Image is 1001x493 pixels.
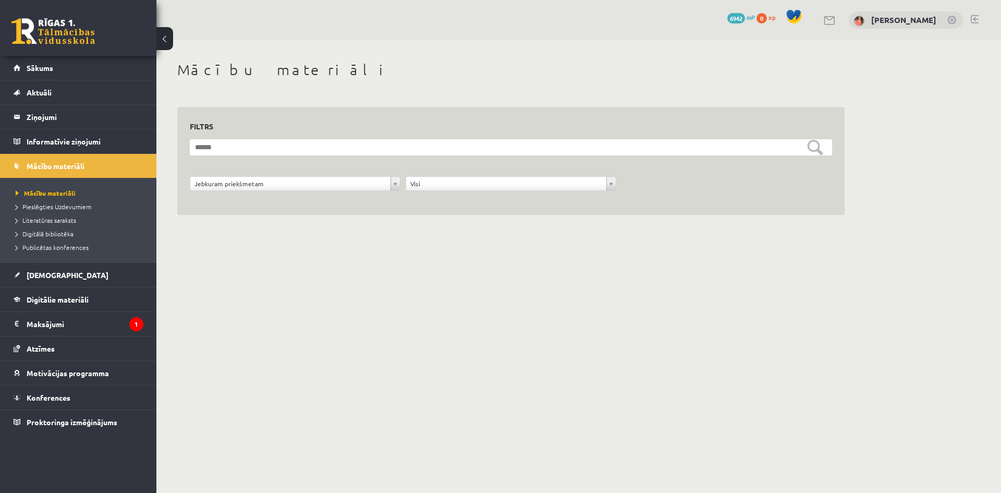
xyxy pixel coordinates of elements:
[177,61,845,79] h1: Mācību materiāli
[27,63,53,73] span: Sākums
[27,88,52,97] span: Aktuāli
[16,215,146,225] a: Literatūras saraksts
[14,263,143,287] a: [DEMOGRAPHIC_DATA]
[14,386,143,410] a: Konferences
[194,177,386,190] span: Jebkuram priekšmetam
[27,344,55,353] span: Atzīmes
[854,16,864,26] img: Maija Putniņa
[747,13,755,21] span: mP
[27,161,84,171] span: Mācību materiāli
[14,129,143,153] a: Informatīvie ziņojumi
[727,13,745,23] span: 6942
[16,243,146,252] a: Publicētas konferences
[27,295,89,304] span: Digitālie materiāli
[756,13,780,21] a: 0 xp
[27,417,117,427] span: Proktoringa izmēģinājums
[190,119,820,134] h3: Filtrs
[14,105,143,129] a: Ziņojumi
[16,189,76,197] span: Mācību materiāli
[16,188,146,198] a: Mācību materiāli
[14,287,143,311] a: Digitālie materiāli
[410,177,602,190] span: Visi
[27,270,108,280] span: [DEMOGRAPHIC_DATA]
[406,177,616,190] a: Visi
[871,15,936,25] a: [PERSON_NAME]
[768,13,775,21] span: xp
[11,18,95,44] a: Rīgas 1. Tālmācības vidusskola
[727,13,755,21] a: 6942 mP
[27,129,143,153] legend: Informatīvie ziņojumi
[16,216,76,224] span: Literatūras saraksts
[14,80,143,104] a: Aktuāli
[27,105,143,129] legend: Ziņojumi
[27,393,70,402] span: Konferences
[16,230,74,238] span: Digitālā bibliotēka
[129,317,143,331] i: 1
[14,410,143,434] a: Proktoringa izmēģinājums
[14,361,143,385] a: Motivācijas programma
[756,13,767,23] span: 0
[16,202,146,211] a: Pieslēgties Uzdevumiem
[14,154,143,178] a: Mācību materiāli
[14,336,143,360] a: Atzīmes
[27,368,109,378] span: Motivācijas programma
[190,177,400,190] a: Jebkuram priekšmetam
[14,56,143,80] a: Sākums
[14,312,143,336] a: Maksājumi1
[27,312,143,336] legend: Maksājumi
[16,229,146,238] a: Digitālā bibliotēka
[16,243,89,251] span: Publicētas konferences
[16,202,91,211] span: Pieslēgties Uzdevumiem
